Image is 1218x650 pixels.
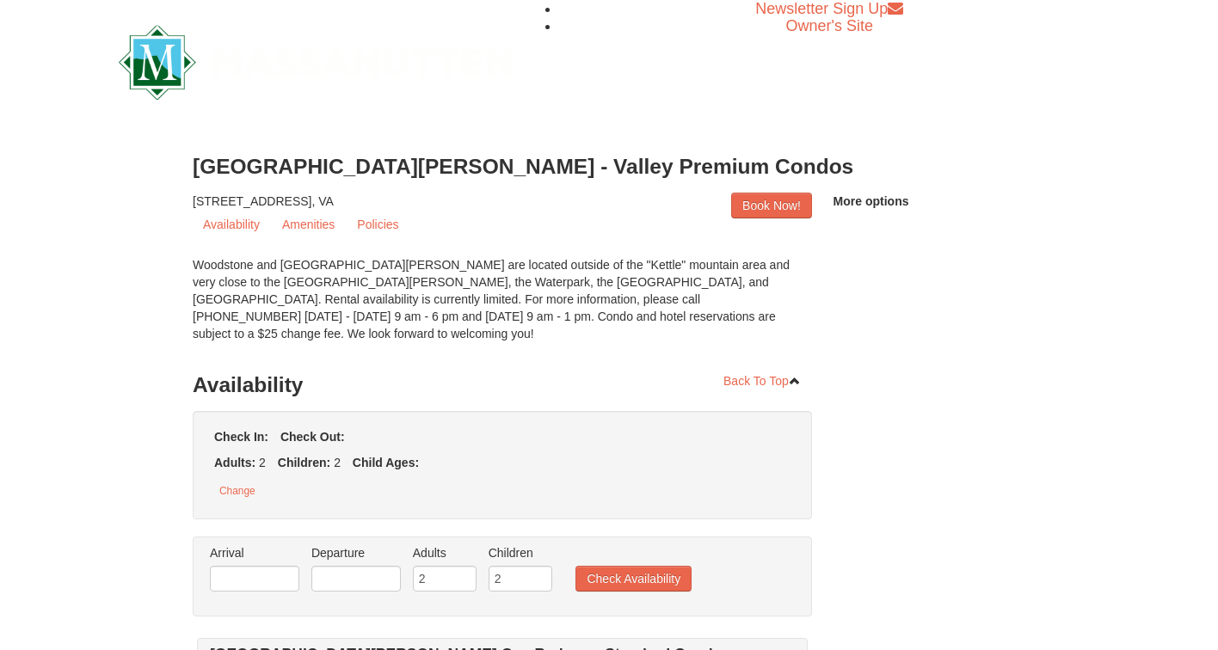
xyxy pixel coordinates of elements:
h3: Availability [193,368,812,402]
label: Departure [311,544,401,561]
span: 2 [334,456,341,469]
strong: Children: [278,456,330,469]
a: Back To Top [712,368,812,394]
div: Woodstone and [GEOGRAPHIC_DATA][PERSON_NAME] are located outside of the "Kettle" mountain area an... [193,256,812,359]
strong: Check Out: [280,430,345,444]
h3: [GEOGRAPHIC_DATA][PERSON_NAME] - Valley Premium Condos [193,150,1025,184]
span: 2 [259,456,266,469]
strong: Child Ages: [353,456,419,469]
a: Massanutten Resort [119,40,513,80]
img: Massanutten Resort Logo [119,25,513,100]
button: Change [210,480,265,502]
strong: Check In: [214,430,268,444]
label: Arrival [210,544,299,561]
a: Policies [347,212,409,237]
label: Adults [413,544,477,561]
label: Children [489,544,552,561]
strong: Adults: [214,456,255,469]
a: Availability [193,212,270,237]
span: More options [834,194,909,208]
a: Amenities [272,212,345,237]
button: Check Availability [575,566,692,592]
a: Owner's Site [786,17,873,34]
a: Book Now! [731,193,812,218]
